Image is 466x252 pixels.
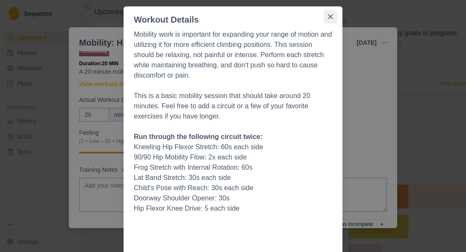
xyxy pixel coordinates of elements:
[324,10,337,23] button: Close
[134,203,332,214] p: Hip Flexor Knee Drive: 5 each side
[134,173,332,183] p: Lat Band Stretch: 30s each side
[134,162,332,173] p: Frog Stretch with Internal Rotation: 60s
[134,133,262,140] strong: Run through the following circuit twice:
[134,29,332,81] p: Mobility work is important for expanding your range of motion and utilizing it for more efficient...
[134,91,332,122] p: This is a basic mobility session that should take around 20 minutes. Feel free to add a circuit o...
[134,193,332,203] p: Doorway Shoulder Opener: 30s
[134,183,332,193] p: Child's Pose with Reach: 30s each side
[124,6,342,26] header: Workout Details
[134,142,332,152] p: Kneeling Hip Flexor Stretch: 60s each side
[134,152,332,162] p: 90/90 Hip Mobility Flow: 2x each side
